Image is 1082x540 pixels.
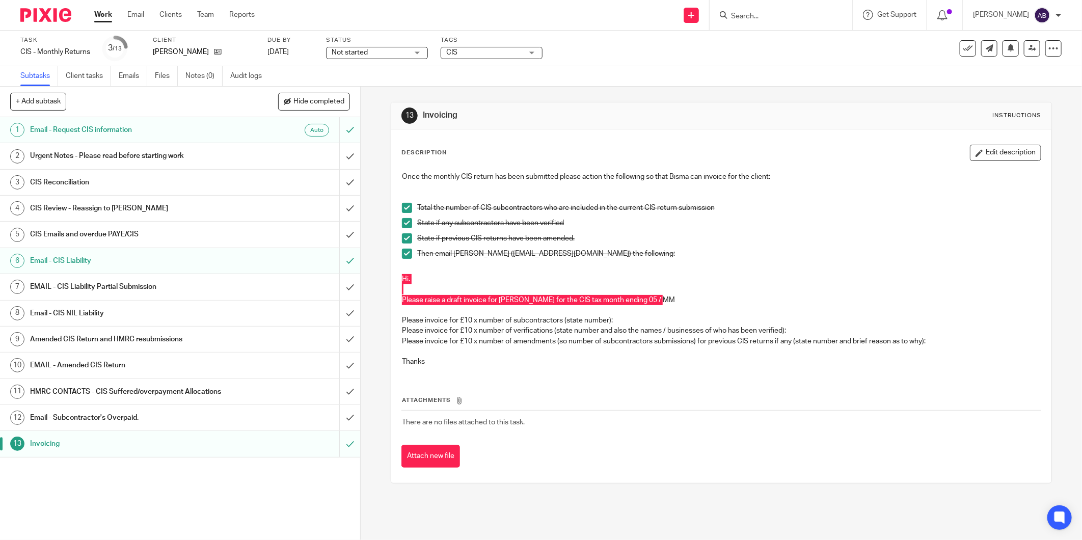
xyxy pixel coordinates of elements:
div: 6 [10,254,24,268]
label: Task [20,36,90,44]
label: Status [326,36,428,44]
span: Not started [332,49,368,56]
div: 11 [10,385,24,399]
h1: Urgent Notes - Please read before starting work [30,148,230,164]
a: Client tasks [66,66,111,86]
div: 7 [10,280,24,294]
div: CIS - Monthly Returns [20,47,90,57]
h1: HMRC CONTACTS - CIS Suffered/overpayment Allocations [30,384,230,399]
h1: Email - Request CIS information [30,122,230,138]
span: CIS [446,49,457,56]
a: Reports [229,10,255,20]
div: 10 [10,358,24,372]
div: 9 [10,332,24,346]
div: 8 [10,306,24,320]
button: Edit description [970,145,1041,161]
h1: Invoicing [30,436,230,451]
p: Please raise a draft invoice for [PERSON_NAME] for the CIS tax month ending 05 / MM [402,295,1041,305]
h1: Amended CIS Return and HMRC resubmissions [30,332,230,347]
a: Work [94,10,112,20]
small: /13 [113,46,122,51]
p: Hi. [402,274,1041,284]
p: Description [401,149,447,157]
div: 12 [10,411,24,425]
button: + Add subtask [10,93,66,110]
h1: Email - CIS Liability [30,253,230,268]
p: Please invoice for £10 x number of subcontractors (state number): [402,315,1041,326]
button: Attach new file [401,445,460,468]
div: 1 [10,123,24,137]
span: Attachments [402,397,451,403]
p: Thanks [402,357,1041,367]
div: 13 [401,107,418,124]
label: Client [153,36,255,44]
img: Pixie [20,8,71,22]
div: 4 [10,201,24,215]
a: Clients [159,10,182,20]
div: 5 [10,228,24,242]
div: 13 [10,437,24,451]
p: Then email [PERSON_NAME] ([EMAIL_ADDRESS][DOMAIN_NAME]) the following: [417,249,1041,259]
h1: CIS Review - Reassign to [PERSON_NAME] [30,201,230,216]
h1: CIS Emails and overdue PAYE/CIS [30,227,230,242]
h1: EMAIL - Amended CIS Return [30,358,230,373]
input: Search [730,12,822,21]
h1: Email - CIS NIL Liability [30,306,230,321]
a: Email [127,10,144,20]
a: Emails [119,66,147,86]
div: 2 [10,149,24,164]
a: Files [155,66,178,86]
label: Due by [267,36,313,44]
p: State if any subcontractors have been verified [417,218,1041,228]
span: Get Support [877,11,916,18]
h1: Invoicing [423,110,743,121]
span: There are no files attached to this task. [402,419,525,426]
p: State if previous CIS returns have been amended. [417,233,1041,244]
p: [PERSON_NAME] [973,10,1029,20]
img: svg%3E [1034,7,1050,23]
p: Please invoice for £10 x number of verifications (state number and also the names / businesses of... [402,326,1041,336]
button: Hide completed [278,93,350,110]
p: Please invoice for £10 x number of amendments (so number of subcontractors submissions) for previ... [402,336,1041,346]
div: Auto [305,124,329,137]
p: [PERSON_NAME] [153,47,209,57]
a: Notes (0) [185,66,223,86]
a: Subtasks [20,66,58,86]
h1: CIS Reconciliation [30,175,230,190]
h1: EMAIL - CIS Liability Partial Submission [30,279,230,294]
label: Tags [441,36,543,44]
span: Hide completed [293,98,344,106]
div: 3 [109,42,122,54]
div: 3 [10,175,24,190]
p: Total the number of CIS subcontractors who are included in the current CIS return submission [417,203,1041,213]
a: Audit logs [230,66,269,86]
p: Once the monthly CIS return has been submitted please action the following so that Bisma can invo... [402,172,1041,182]
a: Team [197,10,214,20]
h1: Email - Subcontractor's Overpaid. [30,410,230,425]
div: Instructions [992,112,1041,120]
span: [DATE] [267,48,289,56]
